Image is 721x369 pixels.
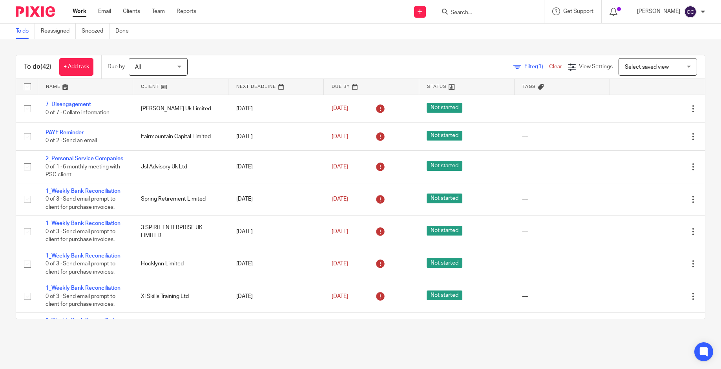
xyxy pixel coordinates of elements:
[46,196,115,210] span: 0 of 3 · Send email prompt to client for purchase invoices.
[332,261,348,267] span: [DATE]
[24,63,51,71] h1: To do
[133,312,228,345] td: The Square Metre Limited
[108,63,125,71] p: Due by
[59,58,93,76] a: + Add task
[228,95,324,122] td: [DATE]
[41,24,76,39] a: Reassigned
[537,64,543,69] span: (1)
[46,261,115,275] span: 0 of 3 · Send email prompt to client for purchase invoices.
[152,7,165,15] a: Team
[46,110,110,115] span: 0 of 7 · Collate information
[522,163,602,171] div: ---
[133,248,228,280] td: Hocklynn Limited
[46,138,97,143] span: 0 of 2 · Send an email
[133,280,228,312] td: Xl Skills Training Ltd
[684,5,697,18] img: svg%3E
[332,106,348,111] span: [DATE]
[46,102,91,107] a: 7_Disengagement
[16,24,35,39] a: To do
[177,7,196,15] a: Reports
[40,64,51,70] span: (42)
[427,161,462,171] span: Not started
[427,194,462,203] span: Not started
[332,294,348,299] span: [DATE]
[133,151,228,183] td: Jsl Advisory Uk Ltd
[522,133,602,141] div: ---
[135,64,141,70] span: All
[133,122,228,150] td: Fairmountain Capital Limited
[228,183,324,215] td: [DATE]
[228,248,324,280] td: [DATE]
[427,131,462,141] span: Not started
[98,7,111,15] a: Email
[46,253,120,259] a: 1_Weekly Bank Reconciliation
[549,64,562,69] a: Clear
[637,7,680,15] p: [PERSON_NAME]
[46,156,123,161] a: 2_Personal Service Companies
[16,6,55,17] img: Pixie
[625,64,669,70] span: Select saved view
[46,318,120,323] a: 1_Weekly Bank Reconciliation
[563,9,593,14] span: Get Support
[46,130,84,135] a: PAYE Reminder
[133,183,228,215] td: Spring Retirement Limited
[73,7,86,15] a: Work
[228,312,324,345] td: [DATE]
[133,216,228,248] td: 3 SPIRIT ENTERPRISE UK LIMITED
[332,164,348,170] span: [DATE]
[427,290,462,300] span: Not started
[332,196,348,202] span: [DATE]
[579,64,613,69] span: View Settings
[46,188,120,194] a: 1_Weekly Bank Reconciliation
[524,64,549,69] span: Filter
[522,292,602,300] div: ---
[228,280,324,312] td: [DATE]
[427,226,462,236] span: Not started
[522,228,602,236] div: ---
[115,24,135,39] a: Done
[46,221,120,226] a: 1_Weekly Bank Reconciliation
[46,285,120,291] a: 1_Weekly Bank Reconciliation
[46,229,115,243] span: 0 of 3 · Send email prompt to client for purchase invoices.
[522,260,602,268] div: ---
[427,103,462,113] span: Not started
[522,195,602,203] div: ---
[332,229,348,234] span: [DATE]
[427,258,462,268] span: Not started
[522,105,602,113] div: ---
[133,95,228,122] td: [PERSON_NAME] Uk Limited
[123,7,140,15] a: Clients
[46,294,115,307] span: 0 of 3 · Send email prompt to client for purchase invoices.
[450,9,520,16] input: Search
[522,84,536,89] span: Tags
[46,164,120,178] span: 0 of 1 · 6 monthly meeting with PSC client
[332,134,348,139] span: [DATE]
[82,24,110,39] a: Snoozed
[228,122,324,150] td: [DATE]
[228,216,324,248] td: [DATE]
[228,151,324,183] td: [DATE]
